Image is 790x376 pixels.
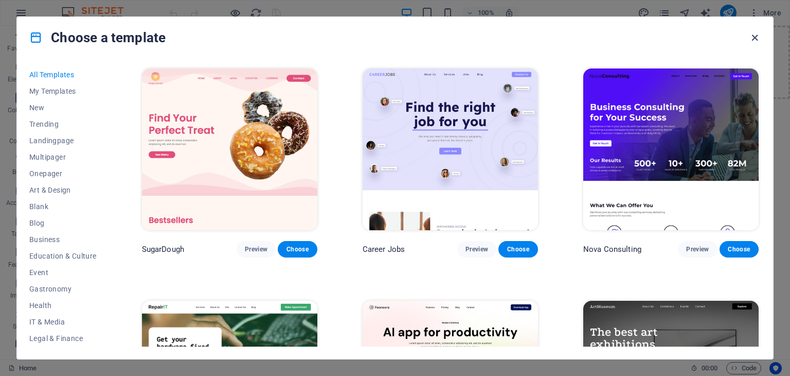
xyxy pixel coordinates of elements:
button: Health [29,297,97,314]
button: All Templates [29,66,97,83]
span: New [29,104,97,112]
button: Choose [720,241,759,258]
span: Preview [465,245,488,253]
button: Preview [457,241,496,258]
button: Multipager [29,149,97,165]
button: Education & Culture [29,248,97,264]
button: Blog [29,215,97,231]
span: Gastronomy [29,285,97,293]
img: SugarDough [142,69,317,230]
button: Onepager [29,165,97,182]
p: Career Jobs [363,244,405,254]
button: Art & Design [29,182,97,198]
span: Blog [29,219,97,227]
button: New [29,99,97,116]
span: IT & Media [29,318,97,326]
img: Nova Consulting [583,69,759,230]
span: Legal & Finance [29,334,97,343]
span: Choose [728,245,750,253]
span: My Templates [29,87,97,95]
span: Education & Culture [29,252,97,260]
span: Preview [245,245,267,253]
span: Health [29,301,97,310]
button: Event [29,264,97,281]
span: Multipager [29,153,97,161]
span: Event [29,268,97,277]
span: Trending [29,120,97,128]
span: Preview [686,245,709,253]
button: Business [29,231,97,248]
button: Preview [678,241,717,258]
button: Trending [29,116,97,132]
span: Landingpage [29,136,97,145]
p: Nova Consulting [583,244,641,254]
button: Landingpage [29,132,97,149]
span: Business [29,235,97,244]
button: Legal & Finance [29,330,97,347]
button: Choose [278,241,317,258]
button: Blank [29,198,97,215]
span: All Templates [29,71,97,79]
button: My Templates [29,83,97,99]
span: Onepager [29,169,97,178]
span: Choose [286,245,309,253]
button: Gastronomy [29,281,97,297]
button: Choose [498,241,537,258]
span: Choose [507,245,529,253]
span: Add elements [319,45,370,59]
span: Paste clipboard [374,45,430,59]
p: SugarDough [142,244,184,254]
img: Career Jobs [363,69,538,230]
button: IT & Media [29,314,97,330]
button: Preview [237,241,276,258]
h4: Choose a template [29,29,166,46]
span: Art & Design [29,186,97,194]
span: Blank [29,202,97,211]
